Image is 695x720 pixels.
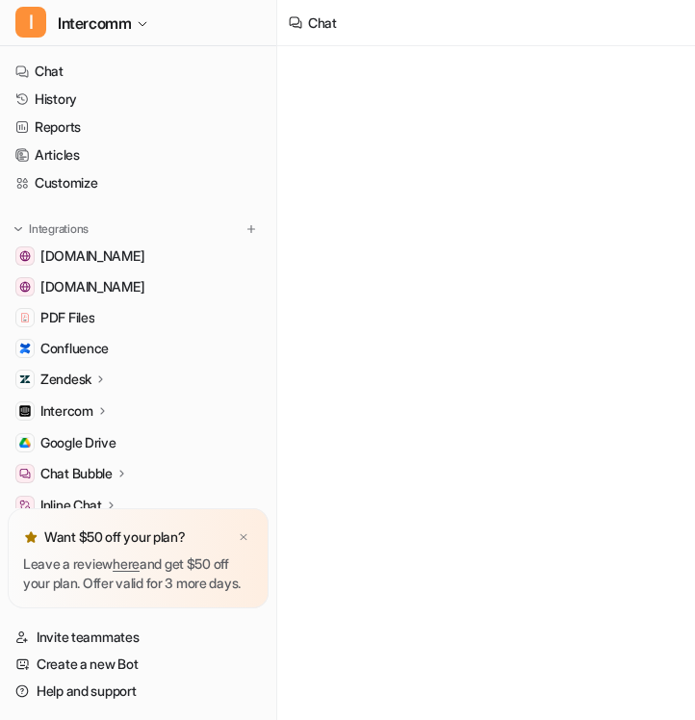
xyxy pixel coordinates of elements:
img: www.helpdesk.com [19,250,31,262]
img: Intercom [19,405,31,417]
span: Google Drive [40,433,116,452]
img: Inline Chat [19,500,31,511]
p: Inline Chat [40,496,102,515]
span: Intercomm [58,10,131,37]
a: Customize [8,169,269,196]
a: Invite teammates [8,624,269,651]
img: Chat Bubble [19,468,31,479]
a: ConfluenceConfluence [8,335,269,362]
span: PDF Files [40,308,94,327]
span: I [15,7,46,38]
p: Leave a review and get $50 off your plan. Offer valid for 3 more days. [23,554,253,593]
p: Integrations [29,221,89,237]
a: Chat [8,58,269,85]
p: Zendesk [40,370,91,389]
img: x [238,531,249,544]
p: Intercom [40,401,93,421]
a: History [8,86,269,113]
a: Articles [8,141,269,168]
a: app.intercom.com[DOMAIN_NAME] [8,273,269,300]
img: expand menu [12,222,25,236]
p: Want $50 off your plan? [44,527,186,547]
img: Confluence [19,343,31,354]
img: PDF Files [19,312,31,323]
a: PDF FilesPDF Files [8,304,269,331]
a: Reports [8,114,269,141]
img: Google Drive [19,437,31,449]
p: Chat Bubble [40,464,113,483]
a: Help and support [8,678,269,705]
img: menu_add.svg [245,222,258,236]
a: Google DriveGoogle Drive [8,429,269,456]
div: Chat [308,13,337,33]
img: star [23,529,39,545]
span: Confluence [40,339,109,358]
span: [DOMAIN_NAME] [40,277,144,296]
a: here [113,555,140,572]
img: Zendesk [19,373,31,385]
a: Create a new Bot [8,651,269,678]
button: Integrations [8,219,94,239]
img: app.intercom.com [19,281,31,293]
a: www.helpdesk.com[DOMAIN_NAME] [8,243,269,270]
span: [DOMAIN_NAME] [40,246,144,266]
